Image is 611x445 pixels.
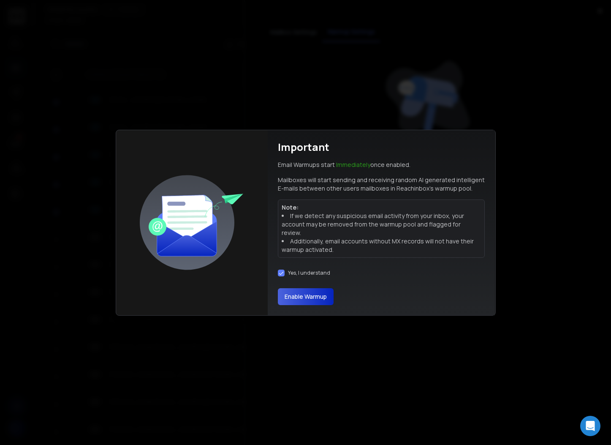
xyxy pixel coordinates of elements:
div: Open Intercom Messenger [580,416,600,436]
p: Note: [282,203,481,212]
label: Yes, I understand [288,270,330,276]
button: Enable Warmup [278,288,334,305]
p: Mailboxes will start sending and receiving random AI generated intelligent E-mails between other ... [278,176,485,193]
li: If we detect any suspicious email activity from your inbox, your account may be removed from the ... [282,212,481,237]
li: Additionally, email accounts without MX records will not have their warmup activated. [282,237,481,254]
span: Immediately [336,161,370,169]
h1: Important [278,140,329,154]
p: Email Warmups start once enabled. [278,161,410,169]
